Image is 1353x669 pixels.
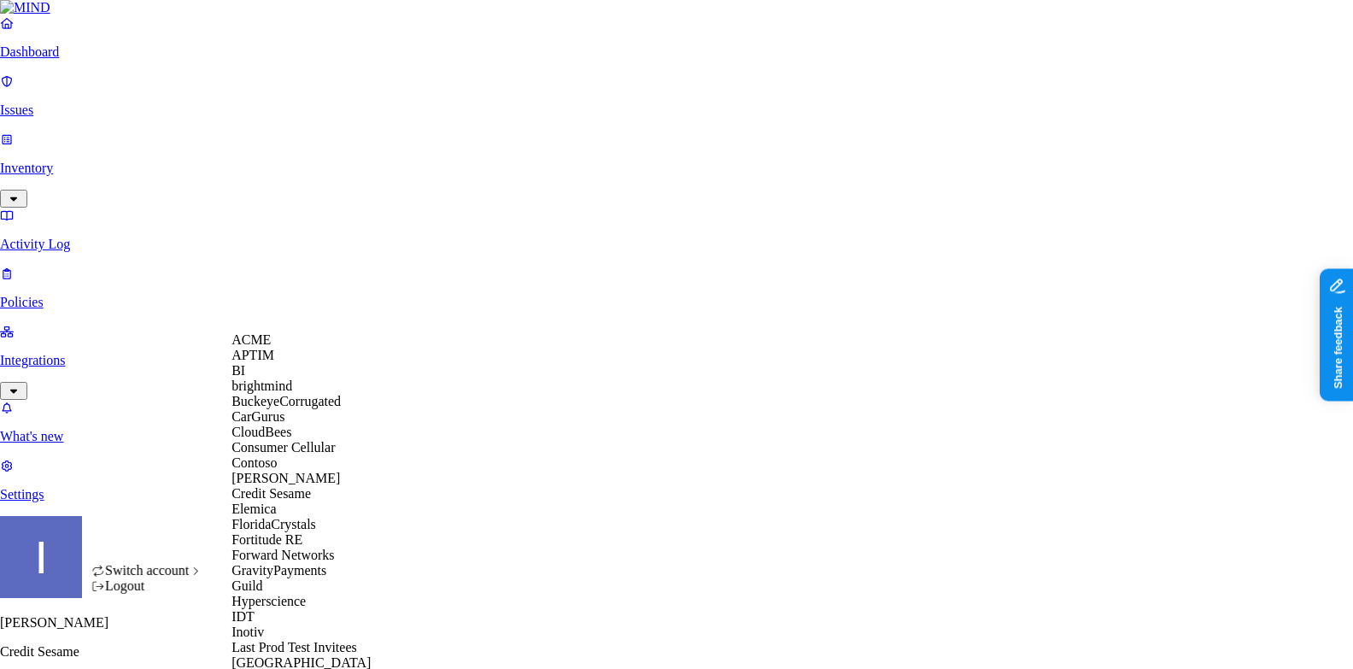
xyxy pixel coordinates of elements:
span: [PERSON_NAME] [231,471,340,485]
span: ACME [231,332,271,347]
span: Contoso [231,455,277,470]
span: BuckeyeCorrugated [231,394,341,408]
span: APTIM [231,348,274,362]
span: brightmind [231,379,292,393]
span: Elemica [231,502,276,516]
span: Fortitude RE [231,532,302,547]
span: Hyperscience [231,594,306,608]
span: FloridaCrystals [231,517,316,531]
span: Consumer Cellular [231,440,335,455]
span: GravityPayments [231,563,326,578]
div: Logout [91,578,203,594]
span: Last Prod Test Invitees [231,640,357,654]
span: Inotiv [231,625,264,639]
span: Credit Sesame [231,486,311,501]
span: Switch account [105,563,189,578]
span: CarGurus [231,409,284,424]
span: Guild [231,578,262,593]
span: Forward Networks [231,548,334,562]
span: BI [231,363,245,378]
span: CloudBees [231,425,291,439]
span: IDT [231,609,255,624]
